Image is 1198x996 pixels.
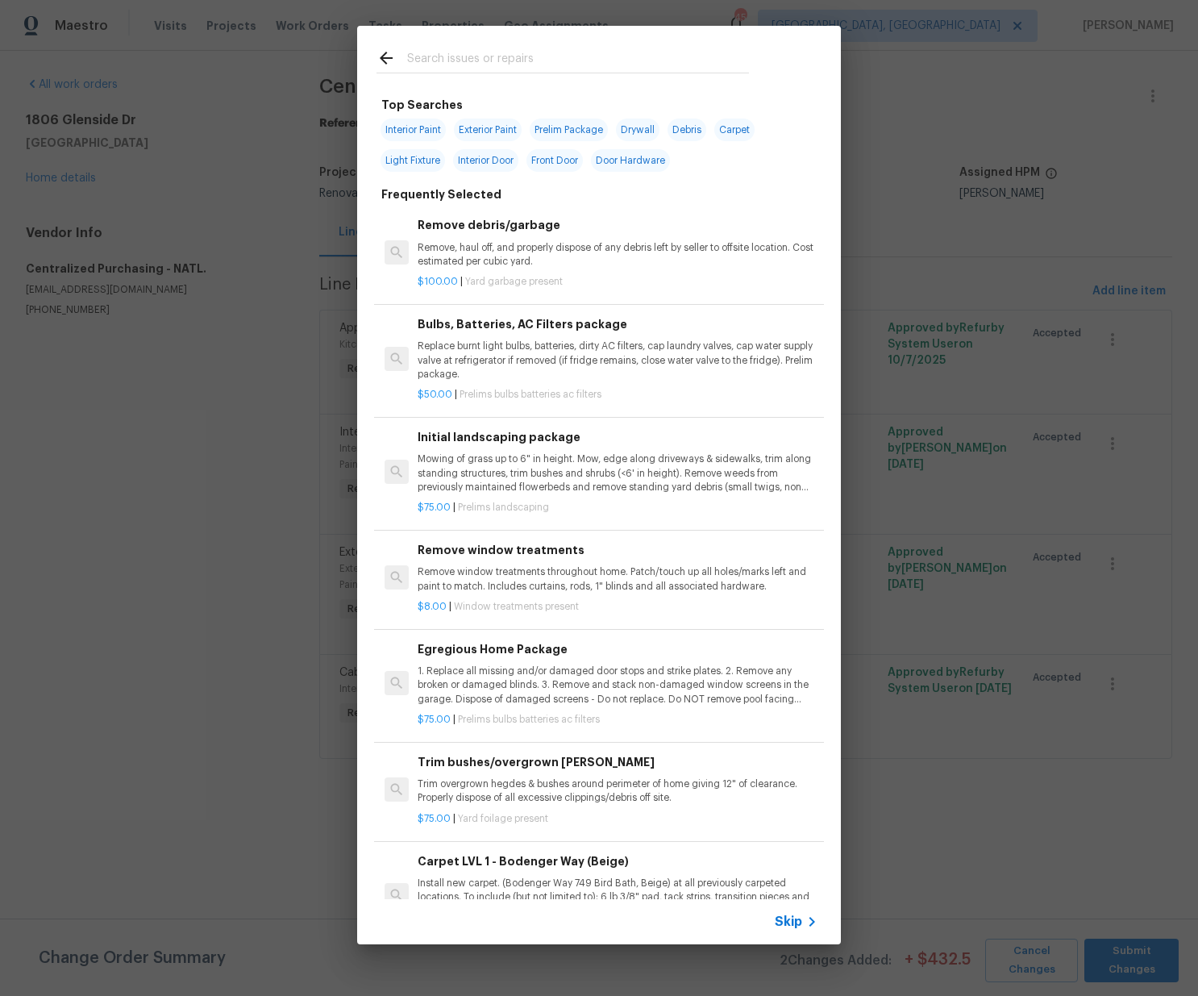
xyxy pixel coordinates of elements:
p: Remove window treatments throughout home. Patch/touch up all holes/marks left and paint to match.... [418,565,817,593]
span: Debris [668,119,706,141]
p: | [418,812,817,826]
span: $50.00 [418,390,452,399]
span: Interior Door [453,149,518,172]
span: Prelims bulbs batteries ac filters [460,390,601,399]
span: Light Fixture [381,149,445,172]
span: Exterior Paint [454,119,522,141]
span: Drywall [616,119,659,141]
p: | [418,600,817,614]
span: Prelims landscaping [458,502,549,512]
span: Prelims bulbs batteries ac filters [458,715,600,724]
p: | [418,275,817,289]
span: Yard garbage present [465,277,563,286]
span: $100.00 [418,277,458,286]
h6: Egregious Home Package [418,640,817,658]
span: Prelim Package [530,119,608,141]
span: $75.00 [418,814,451,823]
span: Carpet [714,119,755,141]
p: 1. Replace all missing and/or damaged door stops and strike plates. 2. Remove any broken or damag... [418,665,817,706]
input: Search issues or repairs [407,48,749,73]
h6: Frequently Selected [381,185,501,203]
p: Mowing of grass up to 6" in height. Mow, edge along driveways & sidewalks, trim along standing st... [418,452,817,494]
span: Yard foilage present [458,814,548,823]
span: Door Hardware [591,149,670,172]
span: $75.00 [418,502,451,512]
span: Skip [775,914,802,930]
h6: Initial landscaping package [418,428,817,446]
h6: Remove debris/garbage [418,216,817,234]
h6: Top Searches [381,96,463,114]
p: | [418,713,817,727]
span: Window treatments present [454,602,579,611]
p: | [418,501,817,515]
p: Replace burnt light bulbs, batteries, dirty AC filters, cap laundry valves, cap water supply valv... [418,340,817,381]
p: | [418,388,817,402]
span: Interior Paint [381,119,446,141]
h6: Bulbs, Batteries, AC Filters package [418,315,817,333]
span: $75.00 [418,715,451,724]
span: $8.00 [418,602,447,611]
h6: Remove window treatments [418,541,817,559]
p: Trim overgrown hegdes & bushes around perimeter of home giving 12" of clearance. Properly dispose... [418,777,817,805]
p: Remove, haul off, and properly dispose of any debris left by seller to offsite location. Cost est... [418,241,817,269]
h6: Carpet LVL 1 - Bodenger Way (Beige) [418,852,817,870]
p: Install new carpet. (Bodenger Way 749 Bird Bath, Beige) at all previously carpeted locations. To ... [418,877,817,918]
h6: Trim bushes/overgrown [PERSON_NAME] [418,753,817,771]
span: Front Door [526,149,583,172]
